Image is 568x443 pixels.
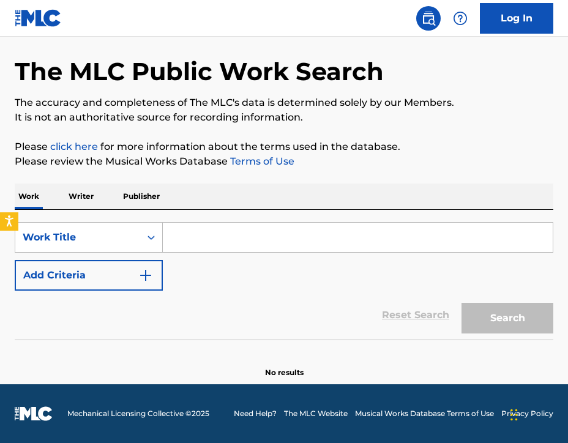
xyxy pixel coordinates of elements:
[15,110,553,125] p: It is not an authoritative source for recording information.
[421,11,436,26] img: search
[448,6,473,31] div: Help
[15,56,384,87] h1: The MLC Public Work Search
[15,140,553,154] p: Please for more information about the terms used in the database.
[119,184,163,209] p: Publisher
[15,154,553,169] p: Please review the Musical Works Database
[15,222,553,340] form: Search Form
[480,3,553,34] a: Log In
[50,141,98,152] a: click here
[265,352,304,378] p: No results
[65,184,97,209] p: Writer
[416,6,441,31] a: Public Search
[453,11,468,26] img: help
[510,396,518,433] div: Drag
[15,184,43,209] p: Work
[15,9,62,27] img: MLC Logo
[355,408,494,419] a: Musical Works Database Terms of Use
[284,408,348,419] a: The MLC Website
[234,408,277,419] a: Need Help?
[15,95,553,110] p: The accuracy and completeness of The MLC's data is determined solely by our Members.
[15,406,53,421] img: logo
[507,384,568,443] iframe: Chat Widget
[228,155,294,167] a: Terms of Use
[67,408,209,419] span: Mechanical Licensing Collective © 2025
[501,408,553,419] a: Privacy Policy
[138,268,153,283] img: 9d2ae6d4665cec9f34b9.svg
[15,260,163,291] button: Add Criteria
[23,230,133,245] div: Work Title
